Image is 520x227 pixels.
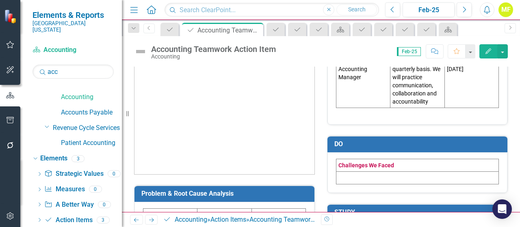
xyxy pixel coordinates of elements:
[32,20,114,33] small: [GEOGRAPHIC_DATA][US_STATE]
[405,5,452,15] div: Feb-25
[97,216,110,223] div: 3
[71,155,84,162] div: 3
[141,190,310,197] h3: Problem & Root Cause Analysis
[254,212,286,226] span: Root Cause Analysis
[61,93,122,102] a: Accounting
[336,30,390,108] td: Financial Accounting Manager
[338,162,394,169] span: Challenges We Faced
[44,169,103,179] a: Strategic Values
[498,2,513,17] button: MF
[403,2,455,17] button: Feb-25
[165,3,379,17] input: Search ClearPoint...
[151,45,276,54] div: Accounting Teamwork Action Item
[89,186,102,193] div: 0
[163,215,315,225] div: » »
[40,154,67,163] a: Elements
[108,171,121,177] div: 0
[4,9,18,24] img: ClearPoint Strategy
[53,123,122,133] a: Revenue Cycle Services
[390,30,444,108] td: I will review teamwork expectations with my team on a quarterly basis. We will practice communica...
[249,216,348,223] div: Accounting Teamwork Action Item
[32,45,114,55] a: Accounting
[44,200,93,210] a: A Better Way
[334,209,503,216] h3: STUDY
[397,47,421,56] span: Feb-25
[44,216,92,225] a: Action Items
[134,45,147,58] img: Not Defined
[61,138,122,148] a: Patient Accounting
[175,216,207,223] a: Accounting
[348,6,366,13] span: Search
[98,201,111,208] div: 0
[151,54,276,60] div: Accounting
[492,199,512,219] div: Open Intercom Messenger
[199,212,230,226] span: What is the Problem?
[44,185,84,194] a: Measures
[32,10,114,20] span: Elements & Reports
[444,30,498,108] td: [DATE]
[32,65,114,79] input: Search Below...
[61,108,122,117] a: Accounts Payable
[197,25,261,35] div: Accounting Teamwork Action Item
[334,141,503,148] h3: DO
[336,4,377,15] button: Search
[210,216,246,223] a: Action Items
